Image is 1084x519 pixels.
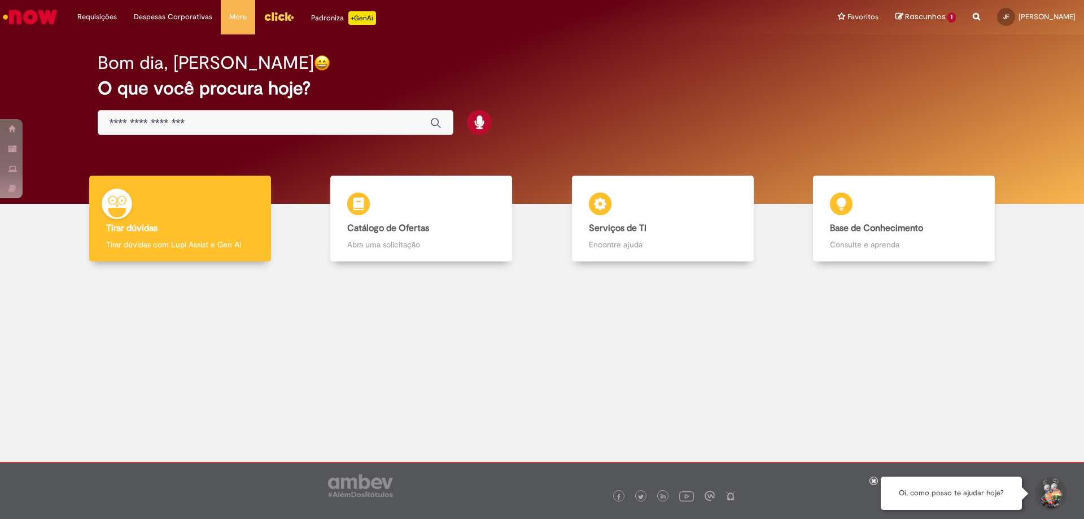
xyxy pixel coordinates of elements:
span: 1 [947,12,956,23]
div: Oi, como posso te ajudar hoje? [881,477,1022,510]
img: logo_footer_workplace.png [705,491,715,501]
b: Tirar dúvidas [106,223,158,234]
img: logo_footer_linkedin.png [661,494,666,500]
b: Serviços de TI [589,223,646,234]
p: Tirar dúvidas com Lupi Assist e Gen Ai [106,239,254,250]
b: Catálogo de Ofertas [347,223,429,234]
a: Serviços de TI Encontre ajuda [542,176,784,262]
h2: Bom dia, [PERSON_NAME] [98,53,314,73]
span: JF [1003,13,1009,20]
a: Catálogo de Ofertas Abra uma solicitação [301,176,543,262]
button: Iniciar Conversa de Suporte [1033,477,1067,511]
p: Encontre ajuda [589,239,737,250]
img: logo_footer_facebook.png [616,494,622,500]
img: logo_footer_twitter.png [638,494,644,500]
img: logo_footer_naosei.png [725,491,736,501]
img: logo_footer_youtube.png [679,489,694,503]
img: happy-face.png [314,55,330,71]
p: +GenAi [348,11,376,25]
img: click_logo_yellow_360x200.png [264,8,294,25]
h2: O que você procura hoje? [98,78,987,98]
div: Padroniza [311,11,376,25]
a: Rascunhos [895,12,956,23]
span: [PERSON_NAME] [1019,12,1076,21]
a: Base de Conhecimento Consulte e aprenda [784,176,1025,262]
span: Requisições [77,11,117,23]
p: Consulte e aprenda [830,239,978,250]
img: ServiceNow [1,6,59,28]
a: Tirar dúvidas Tirar dúvidas com Lupi Assist e Gen Ai [59,176,301,262]
b: Base de Conhecimento [830,223,923,234]
span: Favoritos [847,11,878,23]
span: Rascunhos [905,11,946,22]
span: Despesas Corporativas [134,11,212,23]
p: Abra uma solicitação [347,239,495,250]
img: logo_footer_ambev_rotulo_gray.png [328,474,393,497]
span: More [229,11,247,23]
